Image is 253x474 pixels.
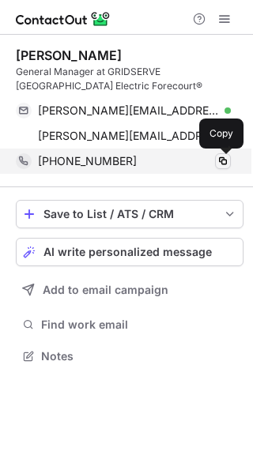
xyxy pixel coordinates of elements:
span: Add to email campaign [43,284,168,296]
span: [PERSON_NAME][EMAIL_ADDRESS][PERSON_NAME][DOMAIN_NAME] [38,129,219,143]
span: [PHONE_NUMBER] [38,154,137,168]
button: Find work email [16,314,244,336]
button: Notes [16,345,244,367]
button: AI write personalized message [16,238,244,266]
div: Save to List / ATS / CRM [43,208,216,220]
div: [PERSON_NAME] [16,47,122,63]
span: [PERSON_NAME][EMAIL_ADDRESS][PERSON_NAME][DOMAIN_NAME] [38,103,219,118]
div: General Manager at GRIDSERVE [GEOGRAPHIC_DATA] Electric Forecourt® [16,65,244,93]
span: AI write personalized message [43,246,212,258]
button: Add to email campaign [16,276,244,304]
img: ContactOut v5.3.10 [16,9,111,28]
span: Find work email [41,318,237,332]
button: save-profile-one-click [16,200,244,228]
span: Notes [41,349,237,363]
